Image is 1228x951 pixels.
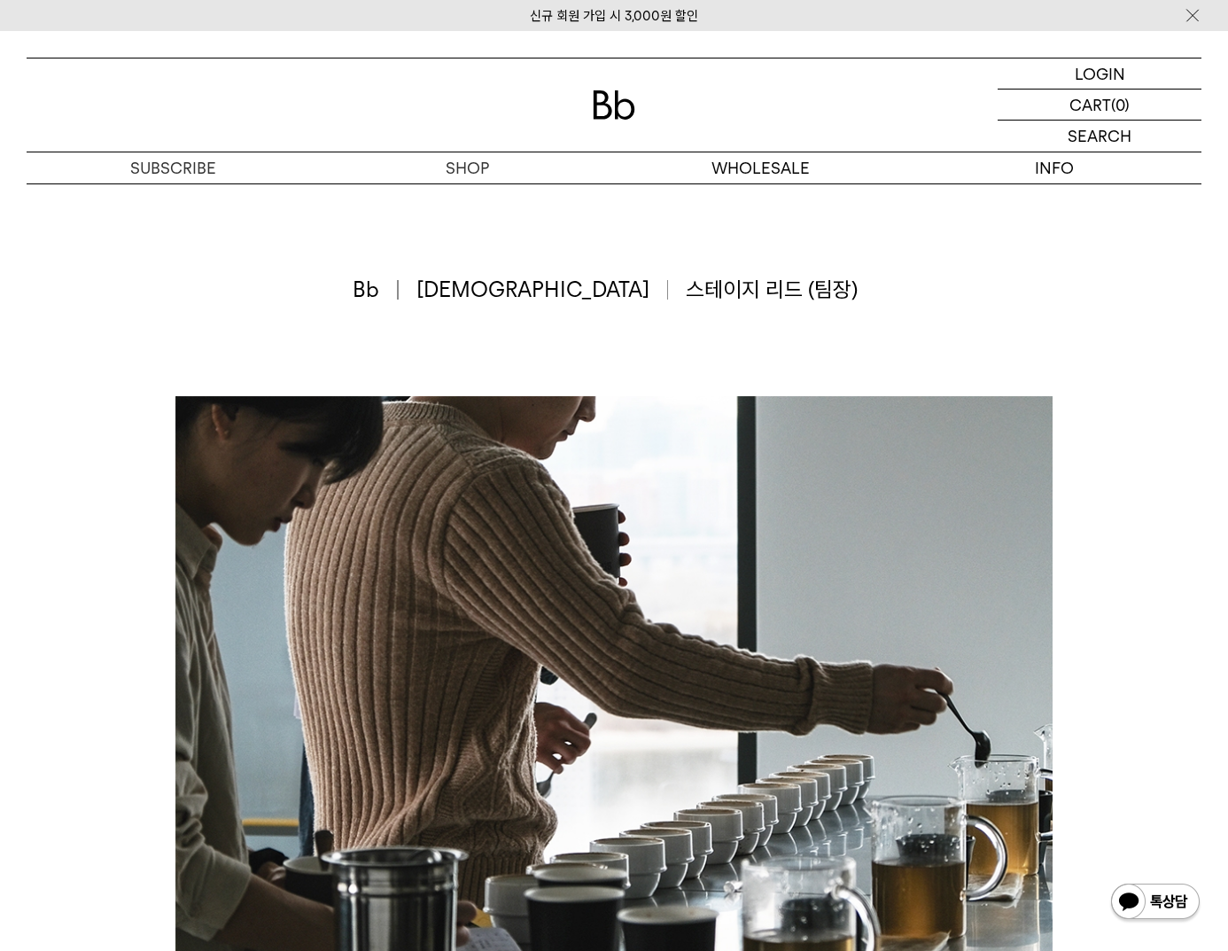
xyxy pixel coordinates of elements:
[1068,121,1131,152] p: SEARCH
[530,8,698,24] a: 신규 회원 가입 시 3,000원 할인
[321,152,615,183] a: SHOP
[1111,90,1130,120] p: (0)
[998,58,1201,90] a: LOGIN
[416,275,669,305] span: [DEMOGRAPHIC_DATA]
[1075,58,1125,89] p: LOGIN
[998,90,1201,121] a: CART (0)
[686,275,858,305] span: 스테이지 리드 (팀장)
[27,152,321,183] a: SUBSCRIBE
[1069,90,1111,120] p: CART
[614,152,908,183] p: WHOLESALE
[593,90,635,120] img: 로고
[908,152,1202,183] p: INFO
[353,275,399,305] span: Bb
[1109,882,1201,924] img: 카카오톡 채널 1:1 채팅 버튼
